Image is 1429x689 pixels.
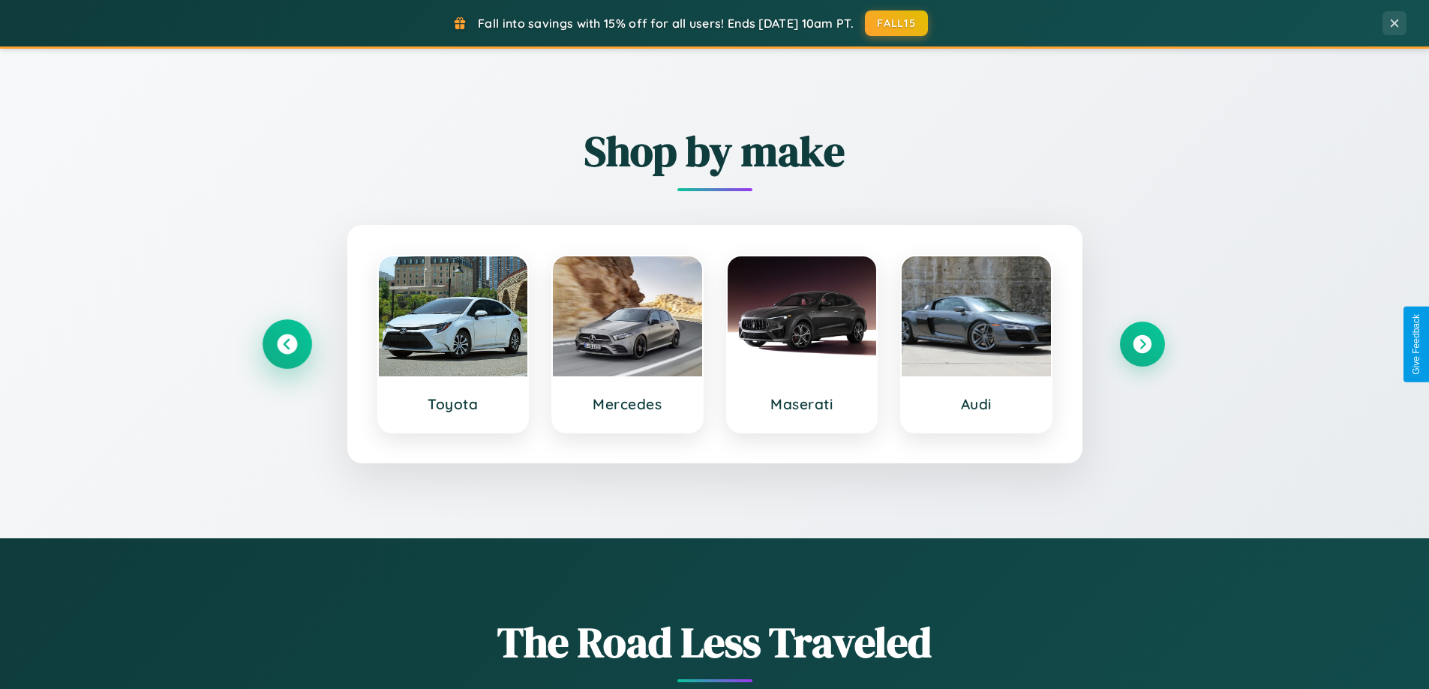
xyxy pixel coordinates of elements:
[265,122,1165,180] h2: Shop by make
[1411,314,1421,375] div: Give Feedback
[865,10,928,36] button: FALL15
[917,395,1036,413] h3: Audi
[394,395,513,413] h3: Toyota
[743,395,862,413] h3: Maserati
[265,613,1165,671] h1: The Road Less Traveled
[568,395,687,413] h3: Mercedes
[478,16,854,31] span: Fall into savings with 15% off for all users! Ends [DATE] 10am PT.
